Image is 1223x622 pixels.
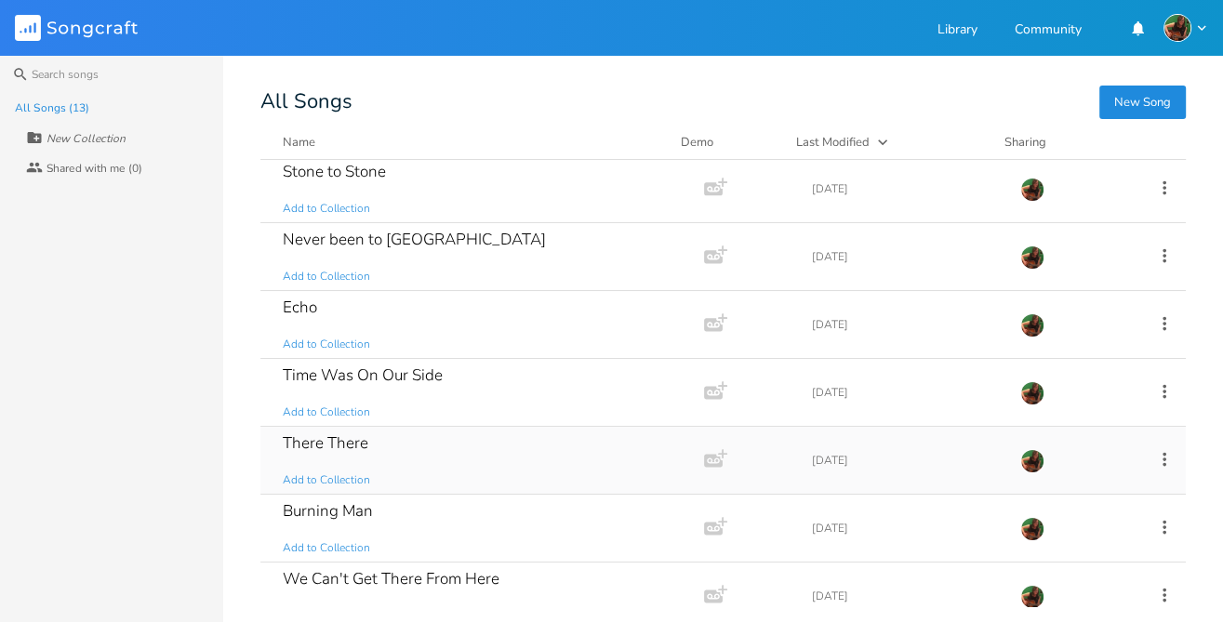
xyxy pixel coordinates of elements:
span: Add to Collection [283,337,370,352]
div: [DATE] [812,523,998,534]
img: Susan Rowe [1020,381,1044,405]
a: Community [1015,23,1082,39]
div: [DATE] [812,387,998,398]
img: Susan Rowe [1163,14,1191,42]
button: New Song [1099,86,1186,119]
a: Library [937,23,977,39]
div: We Can't Get There From Here [283,571,499,587]
span: Add to Collection [283,404,370,420]
img: Susan Rowe [1020,313,1044,337]
div: Last Modified [796,134,870,151]
img: Susan Rowe [1020,178,1044,202]
div: [DATE] [812,590,998,602]
div: [DATE] [812,455,998,466]
span: Add to Collection [283,472,370,488]
div: Burning Man [283,503,373,519]
span: Add to Collection [283,540,370,556]
div: [DATE] [812,319,998,330]
span: Add to Collection [283,201,370,217]
div: Name [283,134,315,151]
div: Time Was On Our Side [283,367,443,383]
img: Susan Rowe [1020,449,1044,473]
div: Never been to [GEOGRAPHIC_DATA] [283,232,546,247]
div: There There [283,435,368,451]
img: Susan Rowe [1020,585,1044,609]
span: Add to Collection [283,269,370,285]
div: Demo [681,133,774,152]
div: All Songs [260,93,1186,111]
div: Shared with me (0) [47,163,142,174]
div: [DATE] [812,183,998,194]
div: New Collection [47,133,126,144]
img: Susan Rowe [1020,517,1044,541]
div: [DATE] [812,251,998,262]
button: Name [283,133,658,152]
div: Sharing [1004,133,1116,152]
div: All Songs (13) [15,102,89,113]
div: Stone to Stone [283,164,386,179]
img: Susan Rowe [1020,245,1044,270]
button: Last Modified [796,133,982,152]
div: Echo [283,299,317,315]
